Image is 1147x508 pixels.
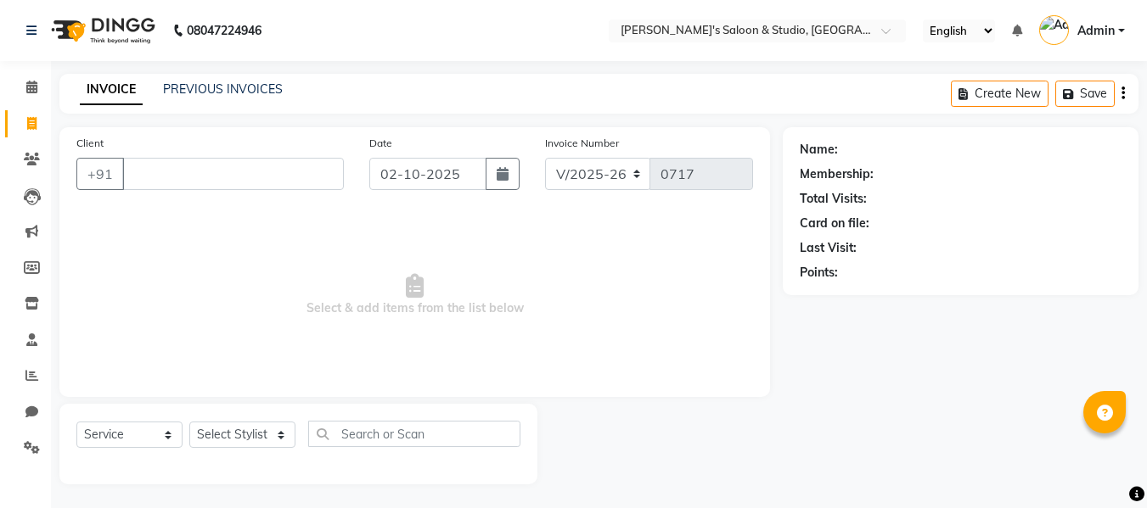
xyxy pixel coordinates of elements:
iframe: chat widget [1076,440,1130,491]
button: +91 [76,158,124,190]
button: Save [1055,81,1115,107]
label: Client [76,136,104,151]
div: Name: [800,141,838,159]
a: PREVIOUS INVOICES [163,81,283,97]
b: 08047224946 [187,7,261,54]
span: Admin [1077,22,1115,40]
div: Membership: [800,165,874,183]
div: Points: [800,264,838,282]
input: Search by Name/Mobile/Email/Code [122,158,344,190]
input: Search or Scan [308,421,520,447]
div: Last Visit: [800,239,857,257]
button: Create New [951,81,1049,107]
div: Total Visits: [800,190,867,208]
img: Admin [1039,15,1069,45]
label: Date [369,136,392,151]
span: Select & add items from the list below [76,210,753,380]
a: INVOICE [80,75,143,105]
img: logo [43,7,160,54]
label: Invoice Number [545,136,619,151]
div: Card on file: [800,215,869,232]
